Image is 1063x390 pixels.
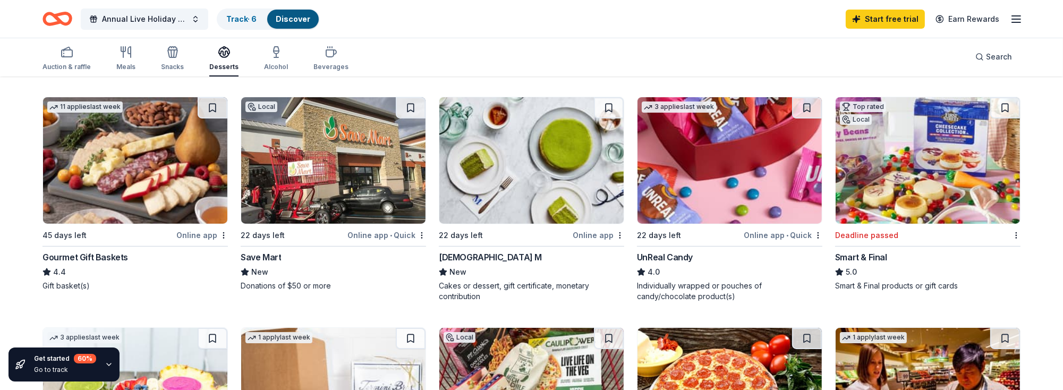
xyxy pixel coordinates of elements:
div: 3 applies last week [642,101,716,113]
div: Auction & raffle [42,63,91,71]
div: 1 apply last week [245,332,312,343]
div: Beverages [313,63,348,71]
div: 22 days left [241,229,285,242]
div: Smart & Final [835,251,887,264]
button: Alcohol [264,41,288,77]
div: Snacks [161,63,184,71]
div: Donations of $50 or more [241,281,426,291]
div: Local [444,332,475,343]
button: Beverages [313,41,348,77]
a: Discover [276,14,310,23]
span: Annual Live Holiday Auction [102,13,187,26]
div: Smart & Final products or gift cards [835,281,1021,291]
div: Gift basket(s) [42,281,228,291]
div: Meals [116,63,135,71]
div: 11 applies last week [47,101,123,113]
img: Image for Smart & Final [836,97,1020,224]
div: 22 days left [439,229,483,242]
a: Earn Rewards [929,10,1006,29]
button: Search [967,46,1021,67]
button: Desserts [209,41,239,77]
span: New [251,266,268,278]
div: Gourmet Gift Baskets [42,251,128,264]
div: Local [245,101,277,112]
a: Image for UnReal Candy3 applieslast week22 days leftOnline app•QuickUnReal Candy4.0Individually w... [637,97,822,302]
span: • [390,231,392,240]
button: Meals [116,41,135,77]
img: Image for UnReal Candy [637,97,822,224]
a: Image for Lady M22 days leftOnline app[DEMOGRAPHIC_DATA] MNewCakes or dessert, gift certificate, ... [439,97,624,302]
a: Home [42,6,72,31]
img: Image for Save Mart [241,97,426,224]
div: Alcohol [264,63,288,71]
span: 4.4 [53,266,66,278]
span: • [786,231,788,240]
a: Start free trial [846,10,925,29]
div: Get started [34,354,96,363]
a: Track· 6 [226,14,257,23]
div: Online app Quick [347,228,426,242]
a: Image for Save MartLocal22 days leftOnline app•QuickSave MartNewDonations of $50 or more [241,97,426,291]
img: Image for Gourmet Gift Baskets [43,97,227,224]
div: 60 % [74,354,96,363]
div: 45 days left [42,229,87,242]
img: Image for Lady M [439,97,624,224]
div: Save Mart [241,251,281,264]
div: Deadline passed [835,229,898,242]
div: 1 apply last week [840,332,907,343]
span: New [449,266,466,278]
span: 5.0 [846,266,857,278]
button: Annual Live Holiday Auction [81,9,208,30]
div: Local [840,114,872,125]
div: Online app [573,228,624,242]
a: Image for Smart & FinalTop ratedLocalDeadline passedSmart & Final5.0Smart & Final products or gif... [835,97,1021,291]
a: Image for Gourmet Gift Baskets11 applieslast week45 days leftOnline appGourmet Gift Baskets4.4Gif... [42,97,228,291]
div: [DEMOGRAPHIC_DATA] M [439,251,542,264]
div: Online app Quick [744,228,822,242]
div: Top rated [840,101,886,112]
div: 22 days left [637,229,681,242]
button: Track· 6Discover [217,9,320,30]
div: Online app [176,228,228,242]
div: UnReal Candy [637,251,693,264]
div: Cakes or dessert, gift certificate, monetary contribution [439,281,624,302]
button: Snacks [161,41,184,77]
button: Auction & raffle [42,41,91,77]
div: 3 applies last week [47,332,122,343]
div: Individually wrapped or pouches of candy/chocolate product(s) [637,281,822,302]
span: 4.0 [648,266,660,278]
span: Search [986,50,1012,63]
div: Go to track [34,366,96,374]
div: Desserts [209,63,239,71]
